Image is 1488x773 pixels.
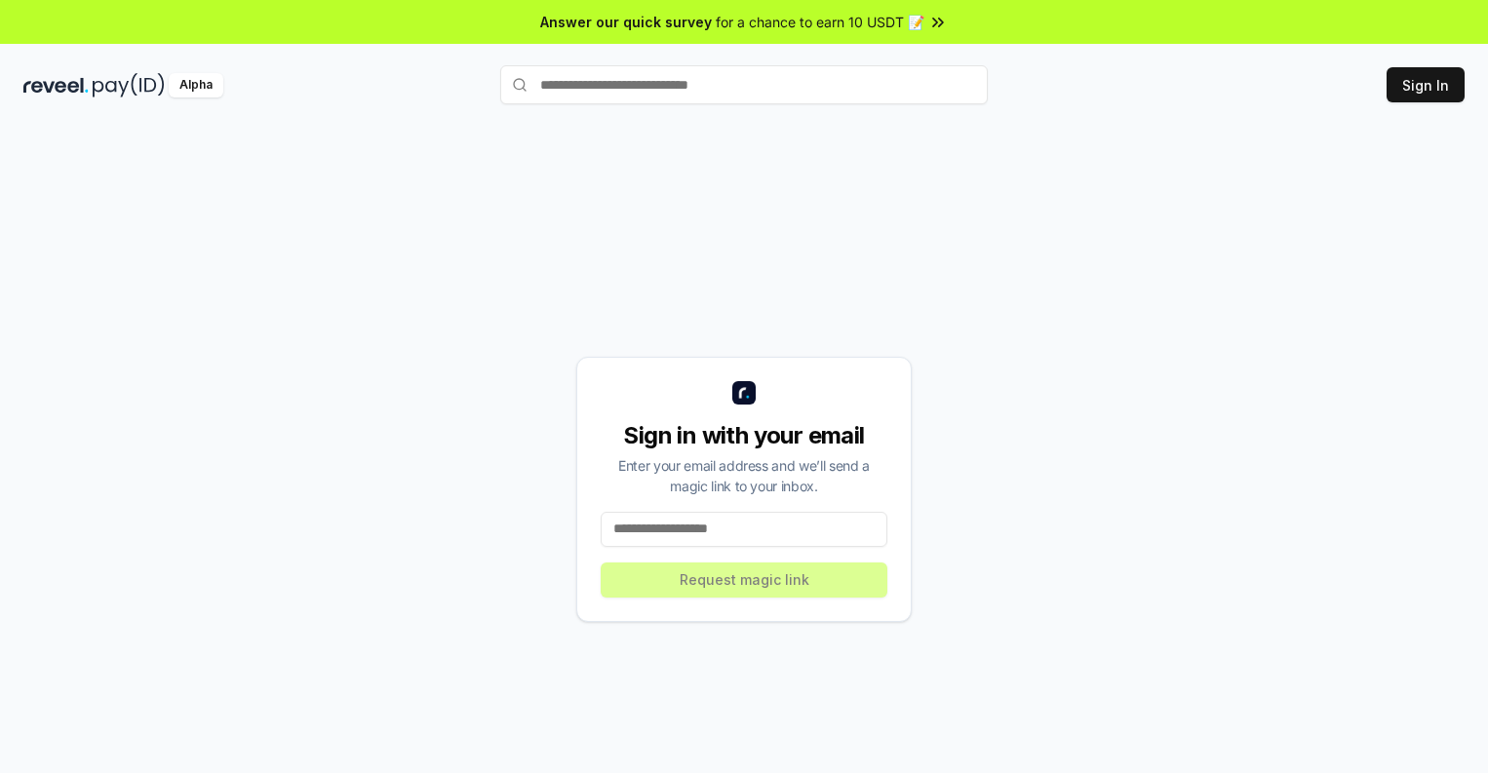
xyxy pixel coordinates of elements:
[93,73,165,97] img: pay_id
[23,73,89,97] img: reveel_dark
[716,12,924,32] span: for a chance to earn 10 USDT 📝
[732,381,756,405] img: logo_small
[601,420,887,451] div: Sign in with your email
[1387,67,1465,102] button: Sign In
[540,12,712,32] span: Answer our quick survey
[601,455,887,496] div: Enter your email address and we’ll send a magic link to your inbox.
[169,73,223,97] div: Alpha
